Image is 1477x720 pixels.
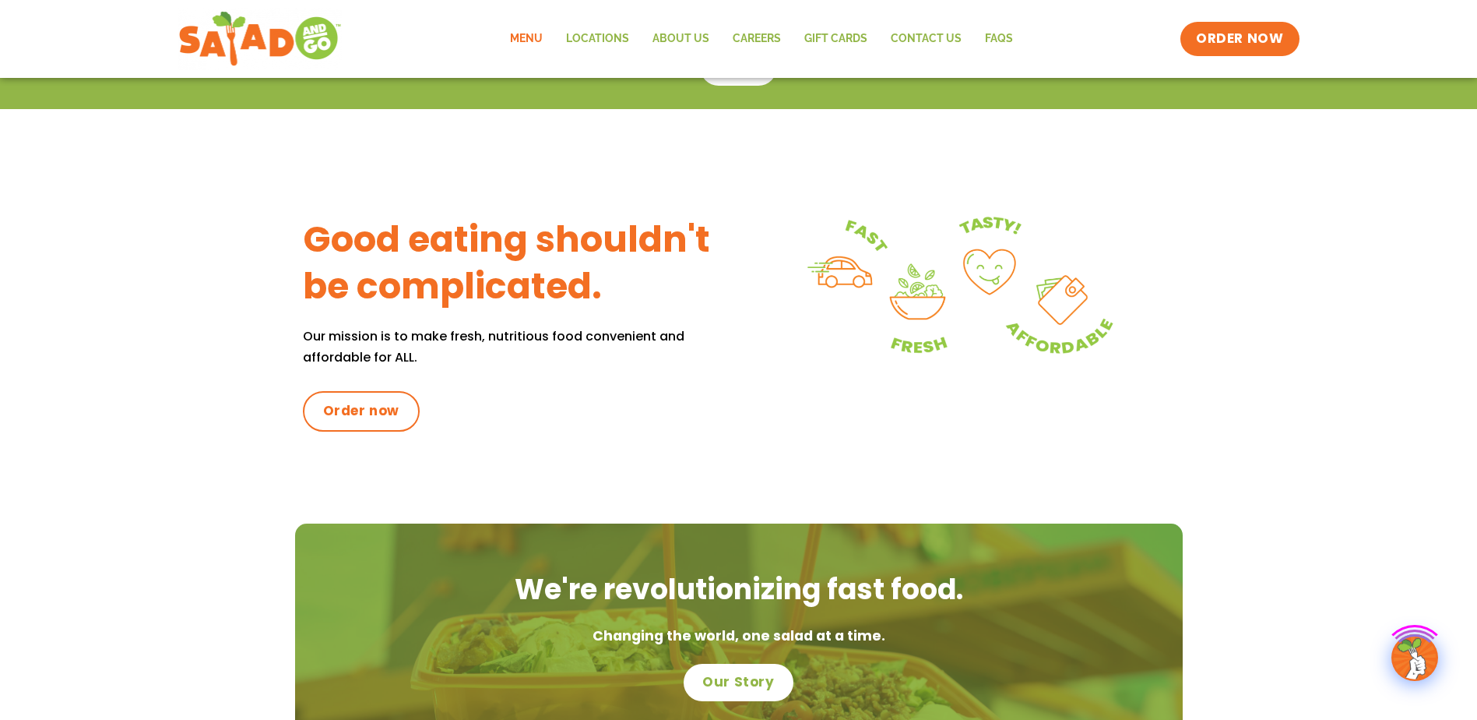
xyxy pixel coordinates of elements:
span: Our Story [702,673,774,692]
span: Order now [323,402,399,421]
img: new-SAG-logo-768×292 [178,8,343,70]
a: Order now [303,391,420,432]
a: GIFT CARDS [793,21,879,57]
a: Menu [498,21,554,57]
p: Changing the world, one salad at a time. [311,625,1167,648]
a: FAQs [973,21,1025,57]
p: Our mission is to make fresh, nutritious food convenient and affordable for ALL. [303,326,739,368]
a: ORDER NOW [1180,22,1299,56]
h2: We're revolutionizing fast food. [311,570,1167,609]
a: Our Story [684,664,793,701]
span: ORDER NOW [1196,30,1283,48]
a: About Us [641,21,721,57]
nav: Menu [498,21,1025,57]
h3: Good eating shouldn't be complicated. [303,217,739,310]
a: Careers [721,21,793,57]
a: Contact Us [879,21,973,57]
a: Locations [554,21,641,57]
